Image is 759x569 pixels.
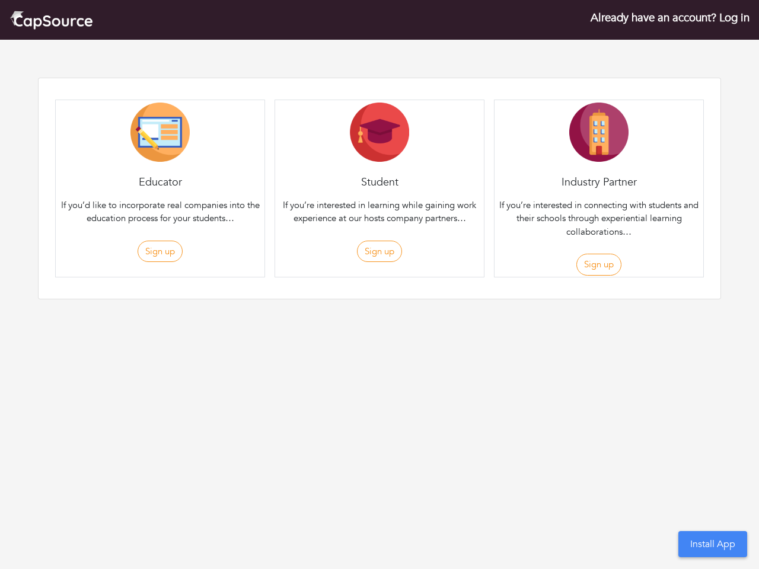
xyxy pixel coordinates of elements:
[56,176,264,189] h4: Educator
[9,9,93,30] img: cap_logo.png
[495,176,703,189] h4: Industry Partner
[130,103,190,162] img: Educator-Icon-31d5a1e457ca3f5474c6b92ab10a5d5101c9f8fbafba7b88091835f1a8db102f.png
[138,241,183,263] button: Sign up
[591,10,750,25] a: Already have an account? Log in
[278,199,481,225] p: If you’re interested in learning while gaining work experience at our hosts company partners…
[497,199,701,239] p: If you’re interested in connecting with students and their schools through experiential learning ...
[58,199,262,225] p: If you’d like to incorporate real companies into the education process for your students…
[576,254,621,276] button: Sign up
[357,241,402,263] button: Sign up
[569,103,629,162] img: Company-Icon-7f8a26afd1715722aa5ae9dc11300c11ceeb4d32eda0db0d61c21d11b95ecac6.png
[350,103,409,162] img: Student-Icon-6b6867cbad302adf8029cb3ecf392088beec6a544309a027beb5b4b4576828a8.png
[678,531,747,557] button: Install App
[275,176,484,189] h4: Student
